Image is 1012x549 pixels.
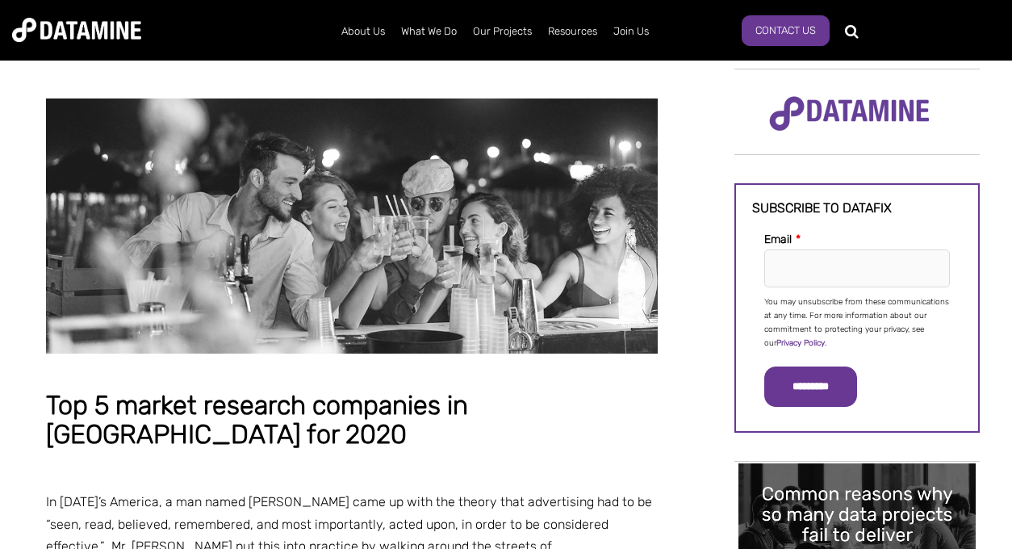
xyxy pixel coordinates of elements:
img: Market research [46,98,658,354]
h1: Top 5 market research companies in [GEOGRAPHIC_DATA] for 2020 [46,392,658,449]
p: You may unsubscribe from these communications at any time. For more information about our commitm... [764,295,950,350]
span: Email [764,233,792,246]
a: What We Do [393,10,465,52]
a: About Us [333,10,393,52]
a: Contact Us [742,15,830,46]
a: Resources [540,10,605,52]
h3: Subscribe to datafix [752,201,962,216]
a: Privacy Policy [776,338,825,348]
img: Datamine [12,18,141,42]
a: Join Us [605,10,657,52]
a: Our Projects [465,10,540,52]
img: Datamine Logo No Strapline - Purple [759,86,940,142]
